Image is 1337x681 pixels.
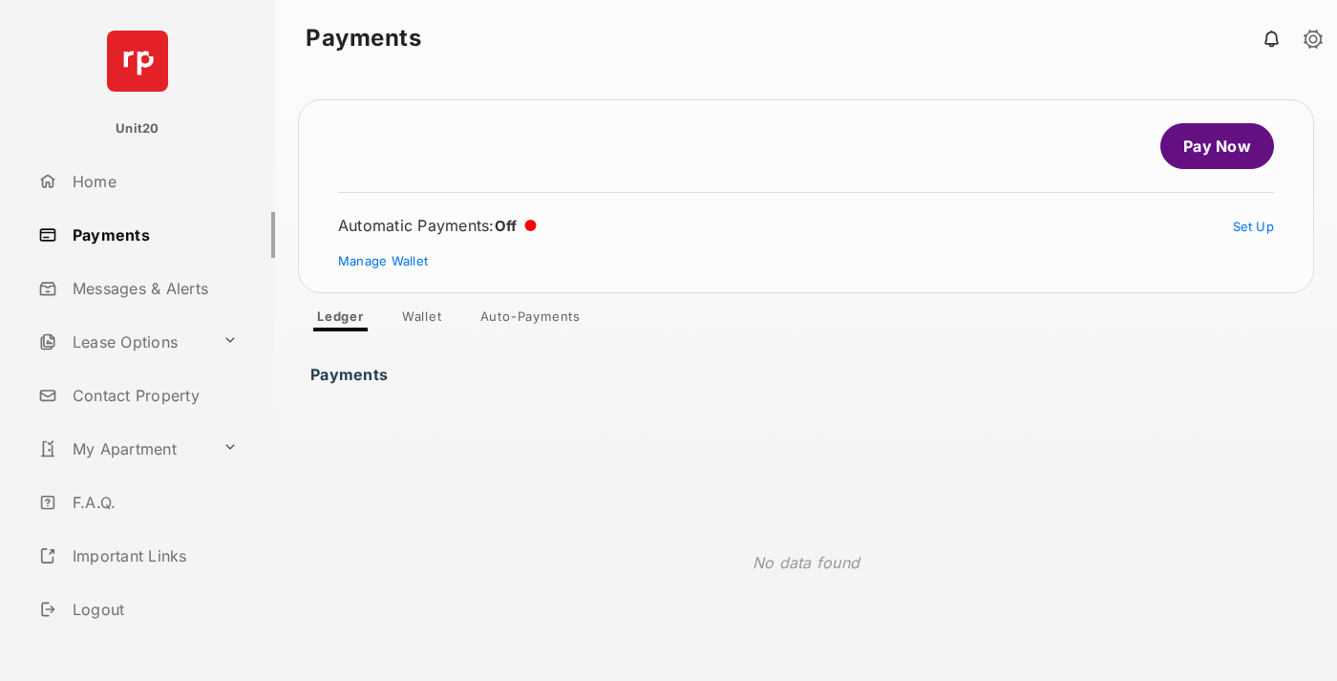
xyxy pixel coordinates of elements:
a: Logout [31,586,275,632]
a: Important Links [31,533,245,579]
a: Ledger [302,309,379,331]
a: Manage Wallet [338,253,428,268]
a: Messages & Alerts [31,266,275,311]
a: My Apartment [31,426,215,472]
a: Lease Options [31,319,215,365]
p: Unit20 [116,119,159,138]
strong: Payments [306,27,421,50]
a: Contact Property [31,372,275,418]
a: Auto-Payments [465,309,596,331]
h3: Payments [310,366,393,373]
span: Off [495,217,518,235]
a: Payments [31,212,275,258]
a: F.A.Q. [31,479,275,525]
a: Wallet [387,309,457,331]
a: Home [31,159,275,204]
p: No data found [753,551,859,574]
a: Set Up [1233,219,1275,234]
div: Automatic Payments : [338,216,537,235]
img: svg+xml;base64,PHN2ZyB4bWxucz0iaHR0cDovL3d3dy53My5vcmcvMjAwMC9zdmciIHdpZHRoPSI2NCIgaGVpZ2h0PSI2NC... [107,31,168,92]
